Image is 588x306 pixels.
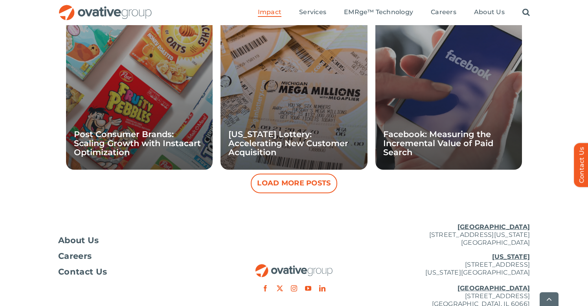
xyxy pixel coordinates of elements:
span: Careers [431,8,456,16]
a: OG_Full_horizontal_RGB [255,263,333,271]
a: EMRge™ Technology [344,8,413,17]
button: Load More Posts [251,174,337,193]
a: [US_STATE] Lottery: Accelerating New Customer Acquisition [228,129,348,157]
a: Impact [258,8,281,17]
a: OG_Full_horizontal_RGB [58,4,153,11]
a: instagram [291,285,297,291]
span: Contact Us [58,268,107,276]
a: Search [522,8,530,17]
a: Services [299,8,326,17]
a: twitter [277,285,283,291]
a: Post Consumer Brands: Scaling Growth with Instacart Optimization [74,129,201,157]
span: Careers [58,252,92,260]
span: EMRge™ Technology [344,8,413,16]
span: Impact [258,8,281,16]
a: About Us [474,8,505,17]
span: Services [299,8,326,16]
a: Careers [431,8,456,17]
a: About Us [58,236,215,244]
a: linkedin [319,285,325,291]
u: [GEOGRAPHIC_DATA] [458,284,530,292]
u: [US_STATE] [492,253,530,260]
a: Contact Us [58,268,215,276]
a: facebook [262,285,268,291]
nav: Footer Menu [58,236,215,276]
a: Facebook: Measuring the Incremental Value of Paid Search [383,129,493,157]
u: [GEOGRAPHIC_DATA] [458,223,530,231]
a: youtube [305,285,311,291]
p: [STREET_ADDRESS][US_STATE] [GEOGRAPHIC_DATA] [373,223,530,247]
span: About Us [474,8,505,16]
span: About Us [58,236,99,244]
a: Careers [58,252,215,260]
